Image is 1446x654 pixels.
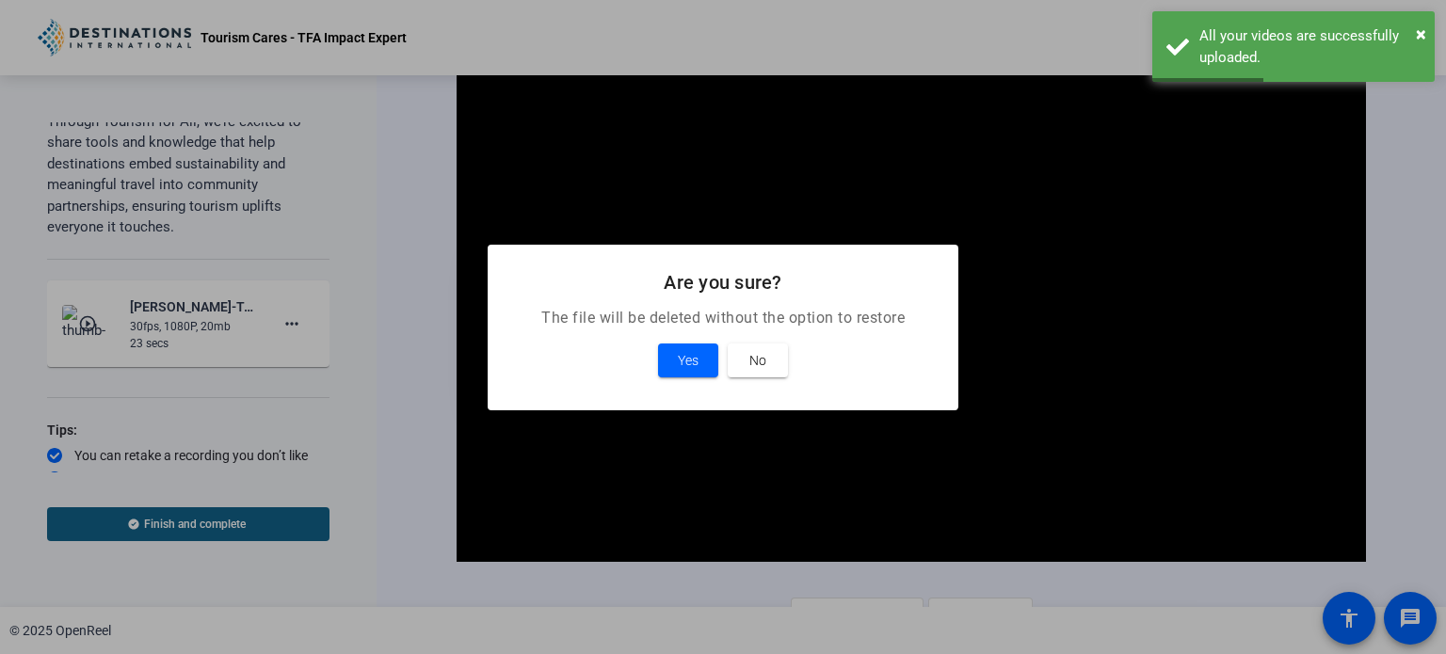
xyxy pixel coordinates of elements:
p: The file will be deleted without the option to restore [510,307,936,329]
button: Close [1416,20,1426,48]
div: All your videos are successfully uploaded. [1199,25,1421,68]
button: No [728,343,788,377]
button: Yes [658,343,718,377]
span: No [749,349,766,372]
h2: Are you sure? [510,267,936,297]
span: Yes [678,349,699,372]
span: × [1416,23,1426,45]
